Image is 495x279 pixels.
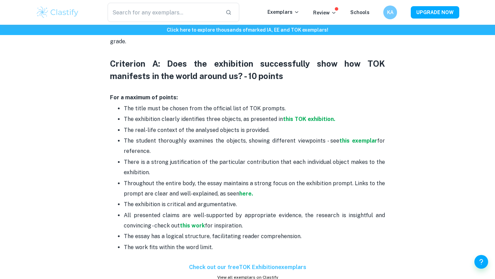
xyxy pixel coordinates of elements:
[283,116,335,122] a: this TOK exhibition.
[110,94,178,101] strong: For a maximum of points:
[267,8,299,16] p: Exemplars
[411,6,459,19] button: UPGRADE NOW
[110,57,385,82] h3: Criterion A: Does the exhibition successfully show how TOK manifests in the world around us? - 10...
[339,137,377,144] a: this exemplar
[124,210,385,231] p: All presented claims are well-supported by appropriate evidence, the research is insightful and c...
[36,5,79,19] img: Clastify logo
[124,136,385,157] p: The student thoroughly examines the objects, showing different viewpoints - see for reference.
[124,178,385,199] p: Throughout the entire body, the essay maintains a strong focus on the exhibition prompt. Links to...
[124,125,385,135] p: The real-life context of the analysed objects is provided.
[124,114,385,124] p: The exhibition clearly identifies three objects, as presented in
[313,9,337,16] p: Review
[124,199,385,210] p: The exhibition is critical and argumentative.
[350,10,370,15] a: Schools
[383,5,397,19] button: KA
[124,242,385,253] p: The work fits within the word limit.
[180,222,205,229] a: this work
[108,3,220,22] input: Search for any exemplars...
[386,9,394,16] h6: KA
[474,255,488,269] button: Help and Feedback
[110,26,385,57] p: You can receive a total of for the Theory of Knowledge exhibition, which is worth 1/3 of your TOK...
[124,231,385,242] p: The essay has a logical structure, facilitating reader comprehension.
[239,190,253,197] a: here.
[124,103,385,114] p: The title must be chosen from the official list of TOK prompts.
[110,263,385,271] h6: Check out our free TOK Exhibition exemplars
[1,26,494,34] h6: Click here to explore thousands of marked IA, EE and TOK exemplars !
[124,157,385,178] p: There is a strong justification of the particular contribution that each individual object makes ...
